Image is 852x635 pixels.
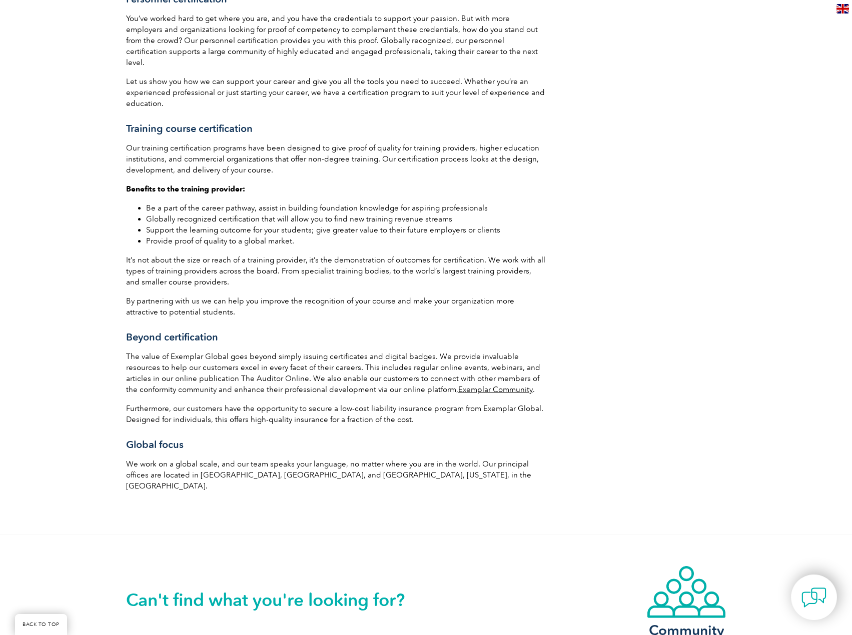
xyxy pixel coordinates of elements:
[126,122,546,135] h3: Training course certification
[126,13,546,68] p: You’ve worked hard to get where you are, and you have the credentials to support your passion. Bu...
[146,224,546,235] li: Support the learning outcome for your students; give greater value to their future employers or c...
[126,403,546,425] p: Furthermore, our customers have the opportunity to secure a low-cost liability insurance program ...
[458,385,533,394] a: Exemplar Community
[646,565,726,619] img: icon-community.webp
[15,614,67,635] a: BACK TO TOP
[126,184,245,193] strong: Benefits to the training provider:
[126,76,546,109] p: Let us show you how we can support your career and give you all the tools you need to succeed. Wh...
[126,592,426,608] h2: Can't find what you're looking for?
[126,331,546,343] h3: Beyond certification
[126,142,546,175] p: Our training certification programs have been designed to give proof of quality for training prov...
[126,351,546,395] p: The value of Exemplar Global goes beyond simply issuing certificates and digital badges. We provi...
[146,202,546,213] li: Be a part of the career pathway, assist in building foundation knowledge for aspiring professionals
[836,4,849,13] img: en
[126,254,546,287] p: It’s not about the size or reach of a training provider, it’s the demonstration of outcomes for c...
[146,213,546,224] li: Globally recognized certification that will allow you to find new training revenue streams
[801,585,826,610] img: contact-chat.png
[126,295,546,317] p: By partnering with us we can help you improve the recognition of your course and make your organi...
[146,235,546,246] li: Provide proof of quality to a global market.
[126,458,546,491] p: We work on a global scale, and our team speaks your language, no matter where you are in the worl...
[126,438,546,451] h3: Global focus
